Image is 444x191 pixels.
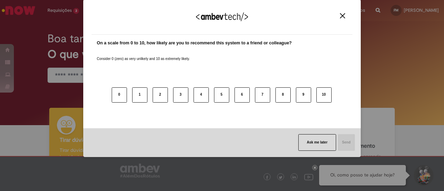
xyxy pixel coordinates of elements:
label: Consider 0 (zero) as very unlikely and 10 as extremely likely. [97,48,190,61]
img: Logo Ambevtech [196,12,248,21]
button: 9 [296,87,311,103]
button: 10 [316,87,332,103]
button: Ask me later [298,134,336,151]
button: 1 [132,87,147,103]
button: 5 [214,87,229,103]
label: On a scale from 0 to 10, how likely are you to recommend this system to a friend or colleague? [97,40,292,46]
button: Close [338,13,347,19]
button: 3 [173,87,188,103]
button: 8 [275,87,291,103]
button: 2 [153,87,168,103]
button: 0 [112,87,127,103]
button: 4 [194,87,209,103]
button: 6 [234,87,250,103]
img: Close [340,13,345,18]
button: 7 [255,87,270,103]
